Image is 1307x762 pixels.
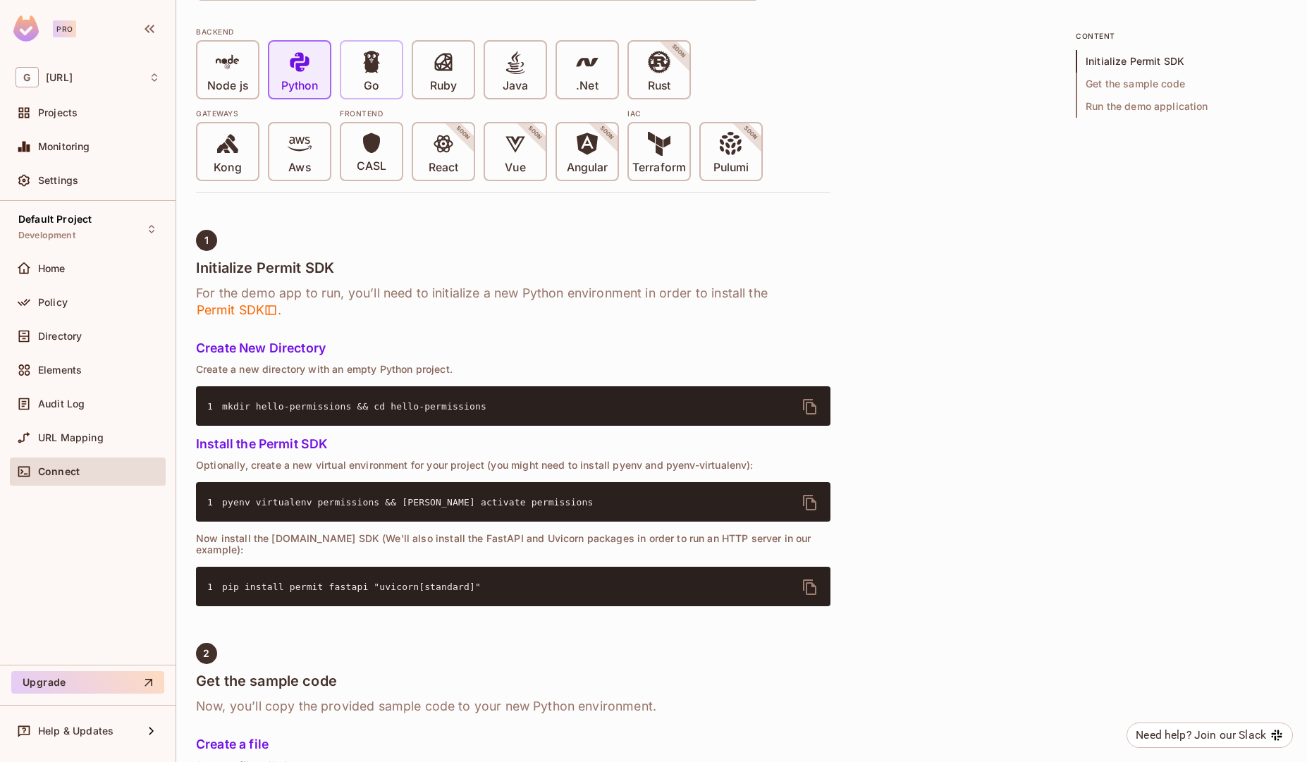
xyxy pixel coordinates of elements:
[38,364,82,376] span: Elements
[793,390,827,424] button: delete
[46,72,73,83] span: Workspace: genworx.ai
[567,161,608,175] p: Angular
[651,24,706,79] span: SOON
[38,141,90,152] span: Monitoring
[503,79,528,93] p: Java
[505,161,525,175] p: Vue
[196,26,830,37] div: BACKEND
[429,161,458,175] p: React
[713,161,749,175] p: Pulumi
[207,580,222,594] span: 1
[204,235,209,246] span: 1
[508,106,563,161] span: SOON
[196,437,830,451] h5: Install the Permit SDK
[207,496,222,510] span: 1
[196,672,830,689] h4: Get the sample code
[13,16,39,42] img: SReyMgAAAABJRU5ErkJggg==
[196,698,830,715] h6: Now, you’ll copy the provided sample code to your new Python environment.
[196,533,830,555] p: Now install the [DOMAIN_NAME] SDK (We'll also install the FastAPI and Uvicorn packages in order t...
[430,79,457,93] p: Ruby
[576,79,598,93] p: .Net
[196,108,331,119] div: Gateways
[38,432,104,443] span: URL Mapping
[627,108,763,119] div: IAC
[793,570,827,604] button: delete
[196,285,830,319] h6: For the demo app to run, you’ll need to initialize a new Python environment in order to install t...
[38,725,113,737] span: Help & Updates
[196,302,278,319] span: Permit SDK
[793,486,827,520] button: delete
[53,20,76,37] div: Pro
[222,582,481,592] span: pip install permit fastapi "uvicorn[standard]"
[203,648,209,659] span: 2
[38,107,78,118] span: Projects
[196,259,830,276] h4: Initialize Permit SDK
[436,106,491,161] span: SOON
[723,106,778,161] span: SOON
[196,737,830,751] h5: Create a file
[18,230,75,241] span: Development
[1076,95,1287,118] span: Run the demo application
[214,161,241,175] p: Kong
[196,364,830,375] p: Create a new directory with an empty Python project.
[38,175,78,186] span: Settings
[16,67,39,87] span: G
[11,671,164,694] button: Upgrade
[281,79,318,93] p: Python
[207,79,248,93] p: Node js
[38,331,82,342] span: Directory
[648,79,670,93] p: Rust
[222,401,486,412] span: mkdir hello-permissions && cd hello-permissions
[222,497,593,508] span: pyenv virtualenv permissions && [PERSON_NAME] activate permissions
[357,159,386,173] p: CASL
[38,466,80,477] span: Connect
[38,297,68,308] span: Policy
[38,263,66,274] span: Home
[579,106,634,161] span: SOON
[38,398,85,410] span: Audit Log
[1136,727,1266,744] div: Need help? Join our Slack
[340,108,619,119] div: Frontend
[207,400,222,414] span: 1
[364,79,379,93] p: Go
[632,161,686,175] p: Terraform
[196,341,830,355] h5: Create New Directory
[1076,30,1287,42] p: content
[288,161,310,175] p: Aws
[18,214,92,225] span: Default Project
[1076,50,1287,73] span: Initialize Permit SDK
[196,460,830,471] p: Optionally, create a new virtual environment for your project (you might need to install pyenv an...
[1076,73,1287,95] span: Get the sample code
